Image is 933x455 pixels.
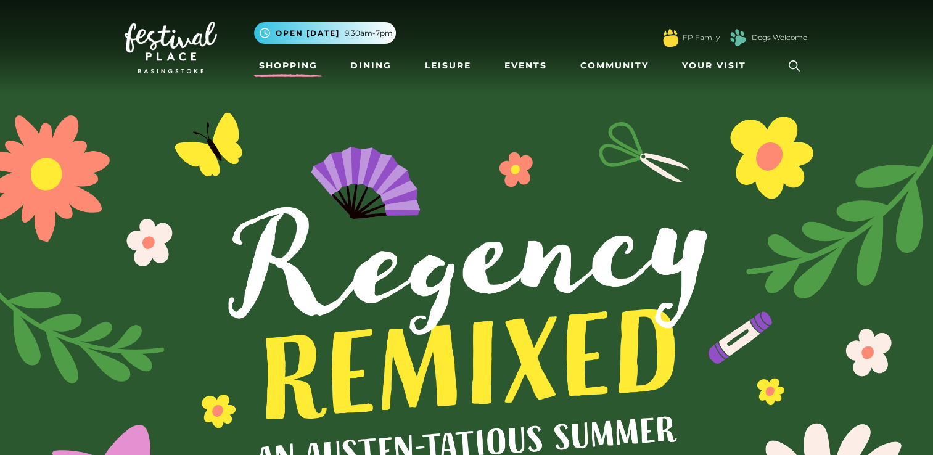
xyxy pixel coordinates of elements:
button: Open [DATE] 9.30am-7pm [254,22,396,44]
span: 9.30am-7pm [345,28,393,39]
a: FP Family [683,32,720,43]
a: Your Visit [677,54,757,77]
a: Leisure [420,54,476,77]
span: Open [DATE] [276,28,340,39]
a: Shopping [254,54,323,77]
a: Dining [345,54,397,77]
a: Community [575,54,654,77]
img: Festival Place Logo [125,22,217,73]
a: Events [499,54,552,77]
span: Your Visit [682,59,746,72]
a: Dogs Welcome! [752,32,809,43]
